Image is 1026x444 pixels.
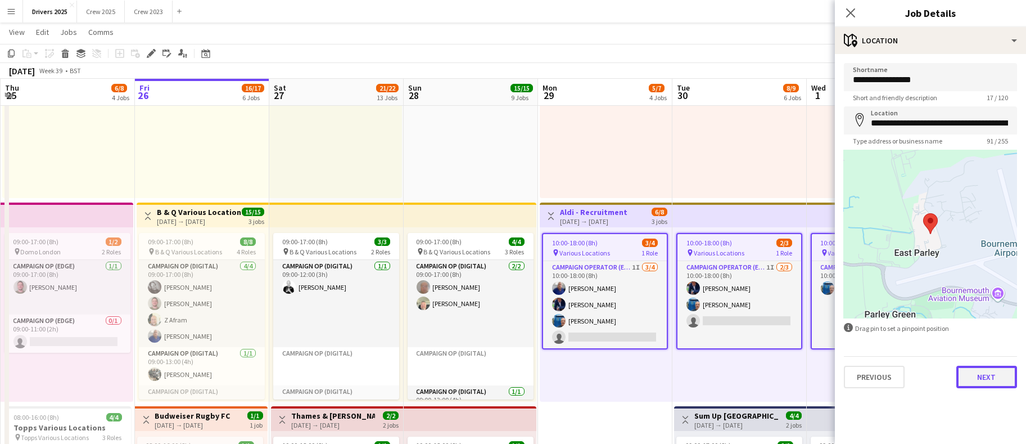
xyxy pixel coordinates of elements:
span: Type address or business name [844,137,951,145]
span: 1 Role [641,249,658,257]
app-card-role: Campaign Op (Digital)4/409:00-17:00 (8h)[PERSON_NAME][PERSON_NAME]Z Afram[PERSON_NAME] [139,260,265,347]
div: 13 Jobs [377,93,398,102]
span: Tue [677,83,690,93]
app-card-role: Campaign Op (Digital)1/109:00-13:00 (4h) [408,385,534,424]
app-job-card: 09:00-17:00 (8h)3/3 B & Q Various Locations2 RolesCampaign Op (Digital)1/109:00-12:00 (3h)[PERSON... [273,233,399,400]
span: 3/4 [642,239,658,247]
div: 10:00-18:00 (8h)3/4 Various Locations1 RoleCampaign Operator (Edge)1I3/410:00-18:00 (8h)[PERSON_N... [542,233,668,349]
div: 6 Jobs [784,93,801,102]
span: 17 / 120 [978,93,1017,102]
app-card-role: Campaign Operator (Edge)1I3/410:00-18:00 (8h)[PERSON_NAME][PERSON_NAME][PERSON_NAME] [543,261,667,348]
span: 10:00-18:00 (8h) [821,239,866,247]
span: Fri [139,83,150,93]
span: Week 39 [37,66,65,75]
span: 15/15 [510,84,533,92]
a: Edit [31,25,53,39]
span: 91 / 255 [978,137,1017,145]
h3: Aldi - Recruitment [560,207,627,217]
span: 1/1 [247,411,263,420]
app-card-role: Campaign Op (Digital)1/109:00-13:00 (4h)[PERSON_NAME] [139,347,265,385]
span: 10:00-18:00 (8h) [686,239,732,247]
span: Sun [408,83,422,93]
span: Comms [88,27,114,37]
span: Jobs [60,27,77,37]
span: B & Q Various Locations [155,248,222,256]
span: Thu [5,83,19,93]
app-job-card: 10:00-18:00 (8h)1/1 Various Locations1 RoleCampaign Operator (Edge)1/110:00-18:00 (8h)[PERSON_NAME] [811,233,937,349]
span: Sat [274,83,286,93]
app-job-card: 09:00-17:00 (8h)1/2 Domo London2 RolesCampaign Op (Edge)1/109:00-17:00 (8h)[PERSON_NAME]Campaign ... [4,233,130,353]
span: 27 [272,89,286,102]
div: 3 jobs [248,216,264,226]
app-card-role: Campaign Op (Digital)1/109:00-12:00 (3h)[PERSON_NAME] [273,260,399,347]
span: 4/4 [106,413,122,421]
div: 2 jobs [383,420,399,429]
span: 15/15 [242,208,264,216]
h3: Job Details [835,6,1026,20]
h3: Thames & [PERSON_NAME] [GEOGRAPHIC_DATA] [291,411,375,421]
app-job-card: 09:00-17:00 (8h)8/8 B & Q Various Locations4 RolesCampaign Op (Digital)4/409:00-17:00 (8h)[PERSON... [139,233,265,400]
h3: Sum Up [GEOGRAPHIC_DATA] [694,411,778,421]
span: Mon [543,83,557,93]
h3: B & Q Various Locations [157,207,241,217]
span: 16/17 [242,84,264,92]
span: 4 Roles [237,248,256,256]
app-card-role-placeholder: Campaign Op (Digital) [408,347,534,385]
div: 4 Jobs [112,93,129,102]
span: 1 Role [776,249,792,257]
app-card-role: Campaign Op (Edge)0/109:00-11:00 (2h) [4,315,130,353]
span: 1/2 [106,237,121,246]
span: 2 Roles [102,248,121,256]
span: Topps Various Locations [21,433,89,442]
span: 28 [406,89,422,102]
div: 6 Jobs [242,93,264,102]
app-card-role: Campaign Operator (Edge)1/110:00-18:00 (8h)[PERSON_NAME] [812,261,935,348]
div: [DATE] → [DATE] [157,217,241,226]
app-card-role-placeholder: Campaign Op (Digital) [139,385,265,424]
span: Various Locations [828,249,879,257]
span: 29 [541,89,557,102]
app-card-role: Campaign Operator (Edge)1I2/310:00-18:00 (8h)[PERSON_NAME][PERSON_NAME] [677,261,801,348]
span: 09:00-17:00 (8h) [417,237,462,246]
span: 2/3 [776,239,792,247]
div: [DATE] [9,65,35,77]
div: [DATE] → [DATE] [560,217,627,226]
span: Various Locations [694,249,744,257]
div: [DATE] → [DATE] [291,421,375,429]
a: Comms [84,25,118,39]
span: 4/4 [786,411,802,420]
h3: Budweiser Rugby FC [155,411,230,421]
app-card-role-placeholder: Campaign Op (Digital) [273,347,399,385]
div: Drag pin to set a pinpoint position [844,323,1017,334]
div: 3 jobs [652,216,667,226]
div: 9 Jobs [511,93,532,102]
app-job-card: 10:00-18:00 (8h)2/3 Various Locations1 RoleCampaign Operator (Edge)1I2/310:00-18:00 (8h)[PERSON_N... [676,233,802,349]
button: Crew 2023 [125,1,173,23]
span: 4/4 [509,237,525,246]
span: 3 Roles [505,248,525,256]
button: Next [956,366,1017,388]
h3: Topps Various Locations [5,423,131,433]
span: B & Q Various Locations [290,248,356,256]
span: 8/9 [783,84,799,92]
div: BST [70,66,81,75]
div: 09:00-17:00 (8h)4/4 B & Q Various Locations3 RolesCampaign Op (Digital)2/209:00-17:00 (8h)[PERSON... [408,233,534,400]
div: 4 Jobs [649,93,667,102]
span: 2/2 [383,411,399,420]
div: [DATE] → [DATE] [694,421,778,429]
span: 09:00-17:00 (8h) [148,237,193,246]
span: 3/3 [374,237,390,246]
div: [DATE] → [DATE] [155,421,230,429]
span: Short and friendly description [844,93,946,102]
a: Jobs [56,25,82,39]
button: Drivers 2025 [23,1,77,23]
div: 1 job [250,420,263,429]
span: Various Locations [559,249,610,257]
button: Previous [844,366,905,388]
app-card-role-placeholder: Campaign Op (Digital) [273,385,399,424]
